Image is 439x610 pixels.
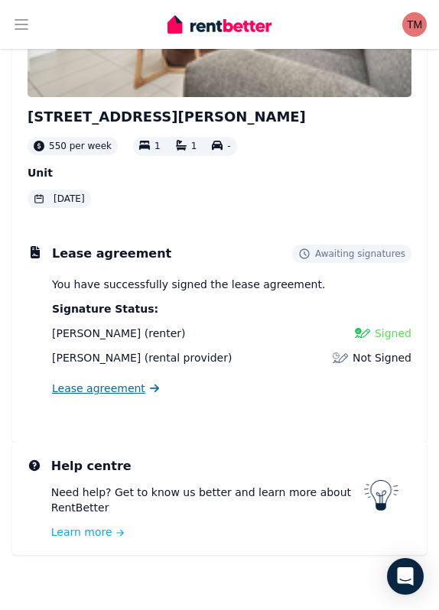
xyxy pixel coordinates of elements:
p: Signature Status: [52,301,411,316]
a: Lease agreement [52,381,159,396]
h2: [STREET_ADDRESS][PERSON_NAME] [28,106,411,128]
div: (renter) [52,326,185,341]
p: Unit [28,165,411,180]
span: 550 per week [49,140,112,152]
img: Tarran Moses [402,12,427,37]
span: [PERSON_NAME] [52,352,141,364]
h3: Help centre [51,457,364,475]
span: [PERSON_NAME] [52,327,141,339]
span: Lease agreement [52,381,145,396]
h3: Lease agreement [52,245,171,263]
span: [DATE] [54,193,85,205]
span: Awaiting signatures [315,248,405,260]
span: - [227,141,230,152]
span: 1 [154,141,161,152]
span: Signed [375,326,411,341]
span: 1 [191,141,197,152]
div: Open Intercom Messenger [387,558,424,595]
img: RentBetter help centre [364,480,399,511]
a: Learn more [51,524,364,540]
p: Need help? Get to know us better and learn more about RentBetter [51,485,364,515]
div: (rental provider) [52,350,232,365]
p: You have successfully signed the lease agreement. [52,277,411,292]
img: Lease not signed [333,350,348,365]
img: RentBetter [167,13,272,36]
img: Signed Lease [355,326,370,341]
span: Not Signed [353,350,411,365]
